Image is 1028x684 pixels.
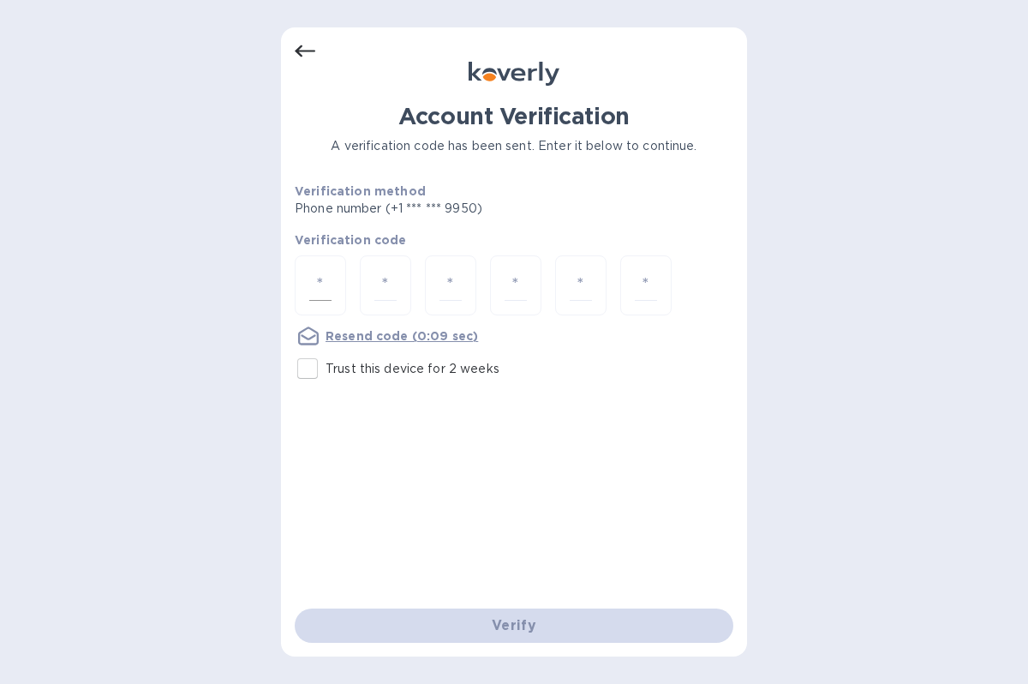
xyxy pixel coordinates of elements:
[295,184,426,198] b: Verification method
[326,360,499,378] p: Trust this device for 2 weeks
[295,103,733,130] h1: Account Verification
[295,200,613,218] p: Phone number (+1 *** *** 9950)
[295,137,733,155] p: A verification code has been sent. Enter it below to continue.
[326,329,478,343] u: Resend code (0:09 sec)
[295,231,733,249] p: Verification code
